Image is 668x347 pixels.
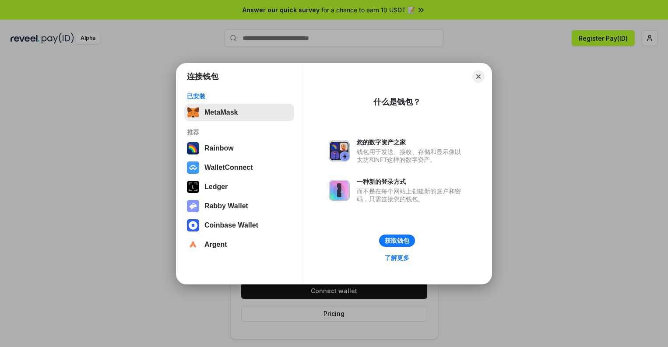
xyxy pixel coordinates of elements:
div: 什么是钱包？ [373,97,421,107]
img: svg+xml,%3Csvg%20width%3D%2228%22%20height%3D%2228%22%20viewBox%3D%220%200%2028%2028%22%20fill%3D... [187,161,199,174]
button: Rainbow [184,140,294,157]
div: Rainbow [204,144,234,152]
div: Coinbase Wallet [204,221,258,229]
button: Rabby Wallet [184,197,294,215]
div: 一种新的登录方式 [357,178,465,186]
div: Argent [204,241,227,249]
h1: 连接钱包 [187,71,218,82]
div: Ledger [204,183,228,191]
div: 钱包用于发送、接收、存储和显示像以太坊和NFT这样的数字资产。 [357,148,465,164]
button: WalletConnect [184,159,294,176]
img: svg+xml,%3Csvg%20xmlns%3D%22http%3A%2F%2Fwww.w3.org%2F2000%2Fsvg%22%20fill%3D%22none%22%20viewBox... [329,180,350,201]
a: 了解更多 [380,252,415,263]
button: MetaMask [184,104,294,121]
img: svg+xml,%3Csvg%20xmlns%3D%22http%3A%2F%2Fwww.w3.org%2F2000%2Fsvg%22%20fill%3D%22none%22%20viewBox... [187,200,199,212]
div: 而不是在每个网站上创建新的账户和密码，只需连接您的钱包。 [357,187,465,203]
div: 推荐 [187,128,292,136]
div: 您的数字资产之家 [357,138,465,146]
div: 了解更多 [385,254,409,262]
img: svg+xml,%3Csvg%20width%3D%2228%22%20height%3D%2228%22%20viewBox%3D%220%200%2028%2028%22%20fill%3D... [187,238,199,251]
button: Coinbase Wallet [184,217,294,234]
img: svg+xml,%3Csvg%20xmlns%3D%22http%3A%2F%2Fwww.w3.org%2F2000%2Fsvg%22%20fill%3D%22none%22%20viewBox... [329,140,350,161]
div: WalletConnect [204,164,253,172]
div: 获取钱包 [385,237,409,245]
button: Ledger [184,178,294,196]
div: Rabby Wallet [204,202,248,210]
button: 获取钱包 [379,235,415,247]
img: svg+xml,%3Csvg%20width%3D%22120%22%20height%3D%22120%22%20viewBox%3D%220%200%20120%20120%22%20fil... [187,142,199,154]
img: svg+xml,%3Csvg%20width%3D%2228%22%20height%3D%2228%22%20viewBox%3D%220%200%2028%2028%22%20fill%3D... [187,219,199,231]
button: Close [472,70,485,83]
div: 已安装 [187,92,292,100]
img: svg+xml,%3Csvg%20xmlns%3D%22http%3A%2F%2Fwww.w3.org%2F2000%2Fsvg%22%20width%3D%2228%22%20height%3... [187,181,199,193]
img: svg+xml,%3Csvg%20fill%3D%22none%22%20height%3D%2233%22%20viewBox%3D%220%200%2035%2033%22%20width%... [187,106,199,119]
div: MetaMask [204,109,238,116]
button: Argent [184,236,294,253]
